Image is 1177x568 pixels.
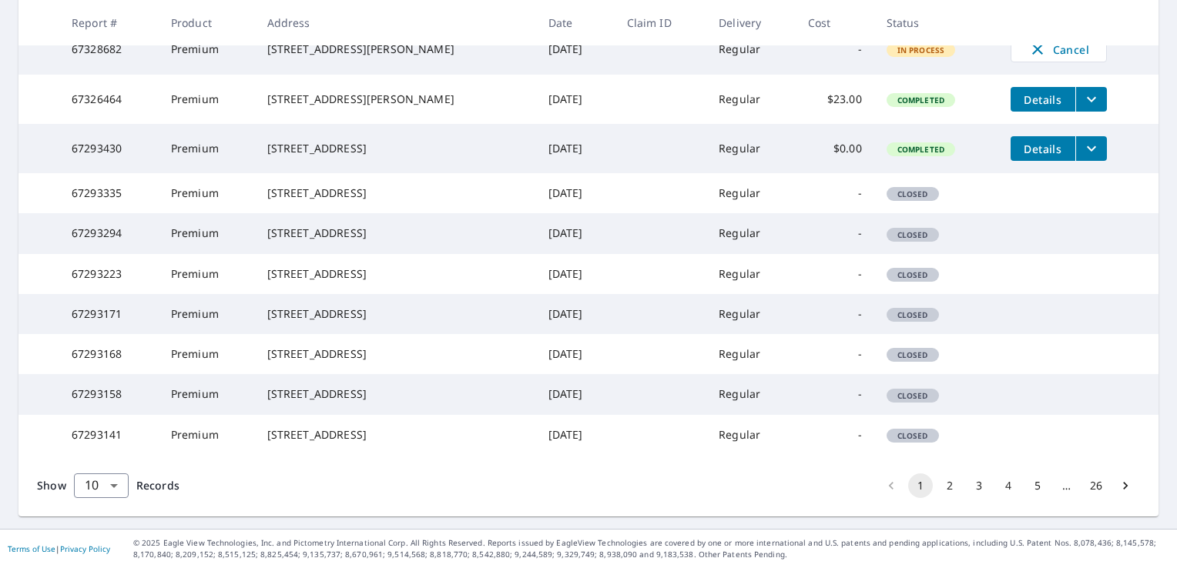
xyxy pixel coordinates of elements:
td: Regular [706,173,796,213]
td: [DATE] [536,213,615,253]
nav: pagination navigation [877,473,1140,498]
td: [DATE] [536,254,615,294]
td: Premium [159,24,255,75]
td: [DATE] [536,374,615,414]
span: Completed [888,95,954,105]
button: Go to page 4 [996,473,1021,498]
span: Details [1020,142,1066,156]
td: Premium [159,334,255,374]
span: Closed [888,229,937,240]
td: - [796,24,874,75]
span: Records [136,478,179,493]
td: - [796,374,874,414]
div: Show 10 records [74,473,129,498]
button: detailsBtn-67326464 [1011,87,1075,112]
button: Cancel [1011,36,1107,62]
td: Regular [706,294,796,334]
td: 67293223 [59,254,159,294]
span: Closed [888,430,937,441]
button: filesDropdownBtn-67326464 [1075,87,1107,112]
div: [STREET_ADDRESS][PERSON_NAME] [267,92,524,107]
div: [STREET_ADDRESS] [267,306,524,322]
span: Closed [888,269,937,280]
div: … [1055,478,1079,493]
td: [DATE] [536,415,615,455]
td: $0.00 [796,124,874,173]
div: [STREET_ADDRESS] [267,427,524,443]
td: [DATE] [536,24,615,75]
button: detailsBtn-67293430 [1011,136,1075,161]
td: [DATE] [536,75,615,124]
td: Regular [706,415,796,455]
td: 67293171 [59,294,159,334]
span: Show [37,478,66,493]
a: Terms of Use [8,543,55,554]
td: - [796,213,874,253]
button: page 1 [908,473,933,498]
button: Go to page 3 [967,473,991,498]
td: Regular [706,254,796,294]
td: 67293158 [59,374,159,414]
td: 67293141 [59,415,159,455]
td: Regular [706,334,796,374]
div: [STREET_ADDRESS][PERSON_NAME] [267,42,524,57]
button: Go to page 26 [1084,473,1108,498]
td: 67326464 [59,75,159,124]
td: Regular [706,374,796,414]
span: In Process [888,45,954,55]
span: Cancel [1027,40,1091,58]
td: Premium [159,75,255,124]
td: [DATE] [536,294,615,334]
td: $23.00 [796,75,874,124]
div: 10 [74,464,129,507]
div: [STREET_ADDRESS] [267,386,524,402]
td: Regular [706,75,796,124]
p: © 2025 Eagle View Technologies, Inc. and Pictometry International Corp. All Rights Reserved. Repo... [133,537,1169,560]
button: Go to page 2 [937,473,962,498]
div: [STREET_ADDRESS] [267,346,524,362]
span: Closed [888,309,937,320]
td: Premium [159,294,255,334]
td: 67293430 [59,124,159,173]
button: filesDropdownBtn-67293430 [1075,136,1107,161]
td: Premium [159,124,255,173]
span: Closed [888,390,937,401]
td: 67293335 [59,173,159,213]
a: Privacy Policy [60,543,110,554]
td: [DATE] [536,124,615,173]
td: - [796,173,874,213]
td: Premium [159,374,255,414]
span: Completed [888,144,954,155]
div: [STREET_ADDRESS] [267,226,524,241]
td: Regular [706,24,796,75]
div: [STREET_ADDRESS] [267,266,524,282]
td: Regular [706,213,796,253]
td: Premium [159,213,255,253]
span: Closed [888,349,937,360]
td: - [796,415,874,455]
div: [STREET_ADDRESS] [267,141,524,156]
button: Go to next page [1113,473,1138,498]
td: - [796,254,874,294]
td: - [796,334,874,374]
td: Premium [159,415,255,455]
button: Go to page 5 [1025,473,1050,498]
td: Premium [159,254,255,294]
div: [STREET_ADDRESS] [267,185,524,201]
td: 67293294 [59,213,159,253]
td: 67328682 [59,24,159,75]
span: Details [1020,92,1066,107]
td: [DATE] [536,334,615,374]
td: 67293168 [59,334,159,374]
td: Premium [159,173,255,213]
span: Closed [888,189,937,199]
td: Regular [706,124,796,173]
td: [DATE] [536,173,615,213]
p: | [8,544,110,553]
td: - [796,294,874,334]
